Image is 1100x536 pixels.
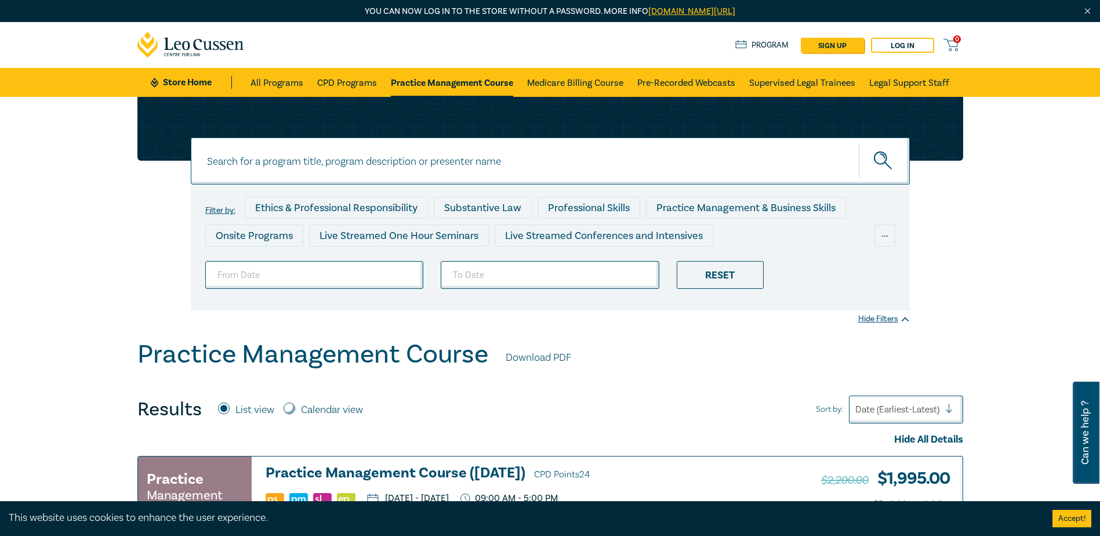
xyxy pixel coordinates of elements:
input: Search for a program title, program description or presenter name [191,137,910,184]
a: Log in [871,38,934,53]
div: Reset [677,261,764,289]
div: Ethics & Professional Responsibility [245,197,428,219]
div: Onsite Programs [205,224,303,247]
a: Download PDF [506,350,571,365]
a: Legal Support Staff [869,68,949,97]
img: Ethics & Professional Responsibility [337,493,355,504]
div: 10 CPD Point Packages [534,252,661,274]
div: Live Streamed Conferences and Intensives [495,224,713,247]
div: Practice Management & Business Skills [646,197,846,219]
input: To Date [441,261,659,289]
img: Practice Management & Business Skills [289,493,308,504]
div: Substantive Law [434,197,532,219]
span: 0 [953,35,961,43]
p: 09:00 AM - 5:00 PM [460,493,558,504]
div: Hide All Details [137,432,963,447]
div: Live Streamed Practical Workshops [205,252,389,274]
div: ... [874,224,895,247]
a: [DOMAIN_NAME][URL] [648,6,735,17]
a: Pre-Recorded Webcasts [637,68,735,97]
p: [DATE] - [DATE] [367,494,449,503]
img: Close [1083,6,1092,16]
div: Pre-Recorded Webcasts [395,252,528,274]
label: Calendar view [301,403,363,418]
h3: $ 1,995.00 [821,465,950,492]
a: Medicare Billing Course [527,68,623,97]
a: Practice Management Course ([DATE]) CPD Points24 [266,465,742,483]
h1: Practice Management Course [137,339,488,370]
img: Substantive Law [313,493,332,504]
button: Add to wishlist [873,498,950,511]
a: CPD Programs [317,68,377,97]
a: All Programs [251,68,303,97]
h4: Results [137,398,202,421]
h3: Practice [147,469,204,490]
a: sign up [801,38,864,53]
div: Live Streamed One Hour Seminars [309,224,489,247]
a: Program [735,39,789,52]
div: This website uses cookies to enhance the user experience. [9,510,1035,526]
input: From Date [205,261,424,289]
label: List view [235,403,274,418]
button: Accept cookies [1052,510,1091,527]
a: Store Home [151,76,231,89]
p: You can now log in to the store without a password. More info [137,5,963,18]
span: $2,200.00 [821,473,869,488]
div: Professional Skills [538,197,640,219]
label: Filter by: [205,206,235,215]
a: Practice Management Course [391,68,513,97]
a: Supervised Legal Trainees [749,68,855,97]
h3: Practice Management Course ([DATE]) [266,465,742,483]
div: Hide Filters [858,313,910,325]
small: Management Course [147,490,243,513]
input: Sort by [855,403,858,416]
span: Can we help ? [1080,389,1091,477]
div: National Programs [667,252,774,274]
img: Professional Skills [266,493,284,504]
span: CPD Points 24 [534,469,590,480]
span: Sort by: [816,403,843,416]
